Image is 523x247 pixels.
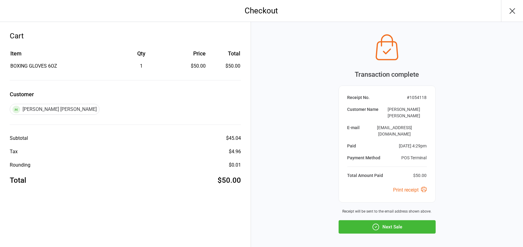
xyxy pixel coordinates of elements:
[172,49,206,58] div: Price
[10,90,241,98] label: Customer
[10,49,111,62] th: Item
[413,172,427,179] div: $50.00
[10,175,26,186] div: Total
[362,125,427,137] div: [EMAIL_ADDRESS][DOMAIN_NAME]
[208,49,240,62] th: Total
[402,155,427,161] div: POS Terminal
[347,106,379,119] div: Customer Name
[10,104,99,115] div: [PERSON_NAME] [PERSON_NAME]
[10,161,30,169] div: Rounding
[172,62,206,70] div: $50.00
[218,175,241,186] div: $50.00
[112,49,171,62] th: Qty
[229,161,241,169] div: $0.01
[208,62,240,70] td: $50.00
[229,148,241,155] div: $4.96
[347,125,360,137] div: E-mail
[226,135,241,142] div: $45.04
[393,187,427,193] a: Print receipt
[347,155,381,161] div: Payment Method
[381,106,427,119] div: [PERSON_NAME] [PERSON_NAME]
[339,209,436,214] div: Receipt will be sent to the email address shown above.
[339,69,436,79] div: Transaction complete
[407,94,427,101] div: # 1054118
[112,62,171,70] div: 1
[10,148,18,155] div: Tax
[339,220,436,234] button: Next Sale
[347,172,383,179] div: Total Amount Paid
[347,143,356,149] div: Paid
[399,143,427,149] div: [DATE] 4:29pm
[347,94,370,101] div: Receipt No.
[10,63,57,69] span: BOXING GLOVES 6OZ
[10,30,241,41] div: Cart
[10,135,28,142] div: Subtotal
